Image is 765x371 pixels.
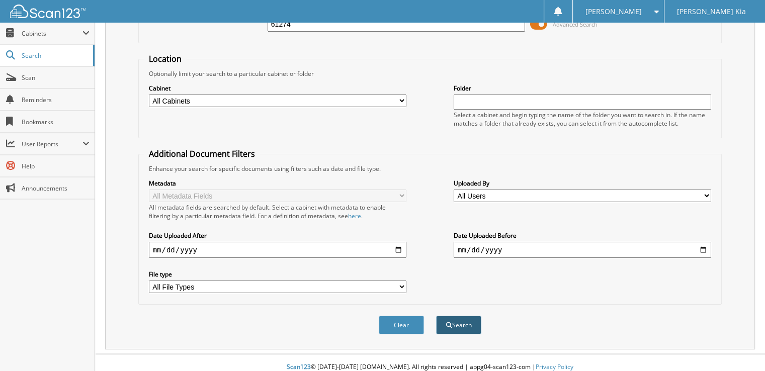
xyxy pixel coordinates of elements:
[536,362,573,371] a: Privacy Policy
[144,164,717,173] div: Enhance your search for specific documents using filters such as date and file type.
[144,148,260,159] legend: Additional Document Filters
[149,203,406,220] div: All metadata fields are searched by default. Select a cabinet with metadata to enable filtering b...
[454,179,711,188] label: Uploaded By
[715,323,765,371] iframe: Chat Widget
[149,270,406,279] label: File type
[454,242,711,258] input: end
[149,231,406,240] label: Date Uploaded After
[454,84,711,92] label: Folder
[149,242,406,258] input: start
[287,362,311,371] span: Scan123
[22,184,90,193] span: Announcements
[22,73,90,82] span: Scan
[144,53,187,64] legend: Location
[436,316,481,334] button: Search
[22,162,90,170] span: Help
[454,231,711,240] label: Date Uploaded Before
[454,111,711,128] div: Select a cabinet and begin typing the name of the folder you want to search in. If the name match...
[22,29,82,38] span: Cabinets
[553,21,598,28] span: Advanced Search
[379,316,424,334] button: Clear
[22,51,88,60] span: Search
[149,179,406,188] label: Metadata
[22,118,90,126] span: Bookmarks
[144,69,717,78] div: Optionally limit your search to a particular cabinet or folder
[585,9,642,15] span: [PERSON_NAME]
[149,84,406,92] label: Cabinet
[22,96,90,104] span: Reminders
[10,5,86,18] img: scan123-logo-white.svg
[677,9,746,15] span: [PERSON_NAME] Kia
[22,140,82,148] span: User Reports
[348,212,361,220] a: here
